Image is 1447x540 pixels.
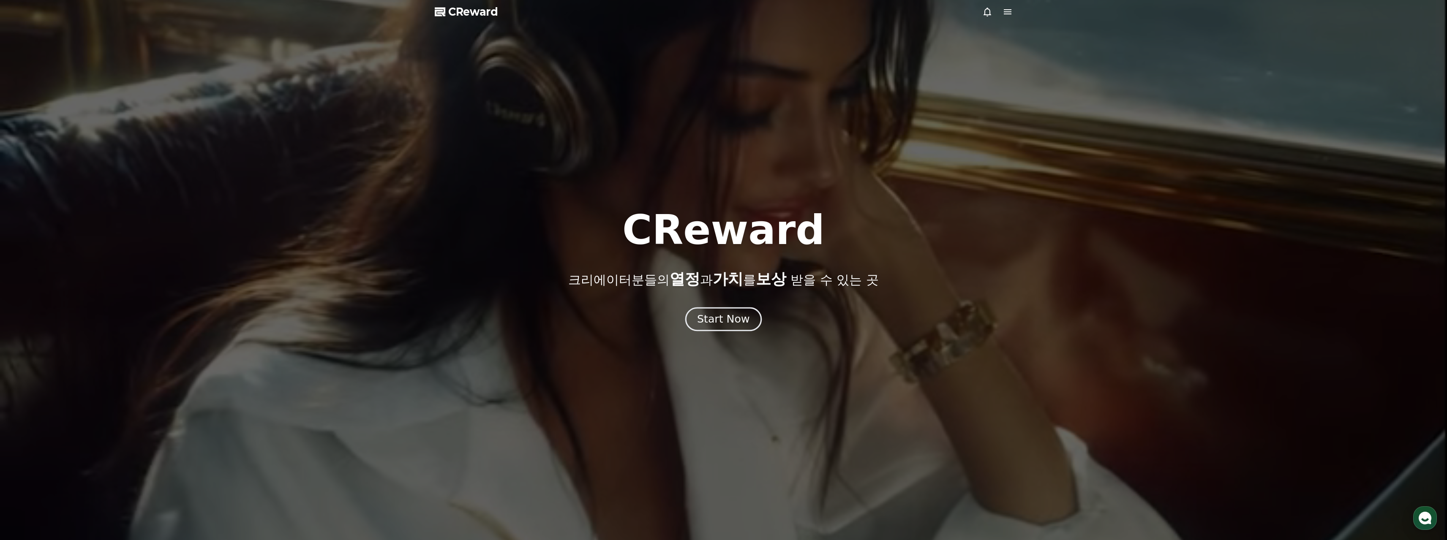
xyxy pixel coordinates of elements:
a: 대화 [56,268,109,289]
button: Start Now [685,307,762,331]
span: 열정 [670,270,700,288]
p: 크리에이터분들의 과 를 받을 수 있는 곳 [568,271,878,288]
span: 가치 [713,270,743,288]
span: 대화 [77,281,87,288]
span: 홈 [27,280,32,287]
a: 홈 [3,268,56,289]
a: CReward [435,5,498,19]
a: 설정 [109,268,162,289]
h1: CReward [622,210,825,250]
span: 설정 [131,280,141,287]
a: Start Now [687,316,760,324]
span: 보상 [756,270,786,288]
span: CReward [448,5,498,19]
div: Start Now [697,312,749,326]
